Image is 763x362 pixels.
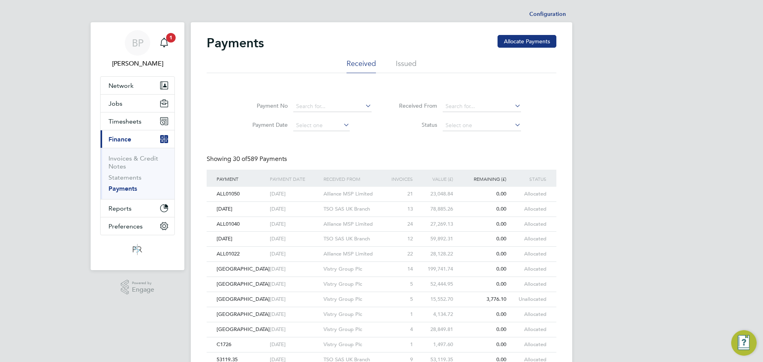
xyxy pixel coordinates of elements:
div: 0.00 [455,232,508,246]
span: Engage [132,287,154,293]
div: [DATE] [268,247,321,261]
div: 59,892.31 [415,232,455,246]
div: allocated [508,232,548,246]
div: allocated [508,277,548,292]
div: Vistry Group Plc [321,337,388,352]
button: Reports [101,199,174,217]
span: BP [132,38,143,48]
div: ALL01022 [215,247,268,261]
a: Invoices & Credit Notes [108,155,158,170]
div: 0.00 [455,337,508,352]
div: 1 [388,307,415,322]
div: [DATE] [268,202,321,217]
div: 199,741.74 [415,262,455,277]
input: Search for... [293,101,372,112]
div: 4 [388,322,415,337]
div: [GEOGRAPHIC_DATA] [215,322,268,337]
label: Payment No [242,102,288,109]
div: 0.00 [455,202,508,217]
div: VALUE (£) [415,170,455,188]
div: 52,444.95 [415,277,455,292]
button: Network [101,77,174,94]
div: 21 [388,187,415,201]
div: [DATE] [268,307,321,322]
a: Go to home page [100,243,175,256]
span: 30 of [233,155,247,163]
div: C1726 [215,337,268,352]
div: 0.00 [455,277,508,292]
span: Reports [108,205,132,212]
div: Alliance MSP Limited [321,247,388,261]
label: Status [391,121,437,128]
a: [GEOGRAPHIC_DATA][DATE]Vistry Group Plc14,134.720.00allocated [215,307,548,314]
div: TSO SAS UK Branch [321,232,388,246]
div: allocated [508,187,548,201]
a: ALL01022[DATE]Alliance MSP Limited2228,128.220.00allocated [215,246,548,253]
div: 5 [388,292,415,307]
div: allocated [508,202,548,217]
div: Alliance MSP Limited [321,217,388,232]
div: RECEIVED FROM [321,170,388,188]
div: Vistry Group Plc [321,262,388,277]
a: [GEOGRAPHIC_DATA][DATE]Vistry Group Plc552,444.950.00allocated [215,277,548,283]
div: 0.00 [455,307,508,322]
div: unallocated [508,292,548,307]
button: Finance [101,130,174,148]
div: Finance [101,148,174,199]
button: Engage Resource Center [731,330,757,356]
span: Finance [108,136,131,143]
li: Configuration [529,6,566,22]
input: Select one [443,120,521,131]
div: [GEOGRAPHIC_DATA] [215,307,268,322]
div: 0.00 [455,187,508,201]
button: Allocate Payments [498,35,556,48]
div: allocated [508,217,548,232]
div: [DATE] [268,232,321,246]
div: allocated [508,262,548,277]
div: allocated [508,307,548,322]
a: C1726[DATE]Vistry Group Plc11,497.600.00allocated [215,337,548,344]
div: ALL01040 [215,217,268,232]
a: ALL01050[DATE]Alliance MSP Limited2123,048.840.00allocated [215,186,548,193]
div: INVOICES [388,170,415,188]
a: 1 [156,30,172,56]
input: Select one [293,120,350,131]
div: 0.00 [455,247,508,261]
div: allocated [508,337,548,352]
div: 3,776.10 [455,292,508,307]
li: Received [347,59,376,73]
div: Vistry Group Plc [321,277,388,292]
span: Preferences [108,223,143,230]
div: [GEOGRAPHIC_DATA] [215,292,268,307]
a: BP[PERSON_NAME] [100,30,175,68]
div: 14 [388,262,415,277]
label: Received From [391,102,437,109]
nav: Main navigation [91,22,184,270]
div: Alliance MSP Limited [321,187,388,201]
li: Issued [396,59,416,73]
div: 23,048.84 [415,187,455,201]
a: ALL01040[DATE]Alliance MSP Limited2427,269.130.00allocated [215,217,548,223]
div: [DATE] [268,262,321,277]
div: 5 [388,277,415,292]
div: [DATE] [268,292,321,307]
div: [GEOGRAPHIC_DATA] [215,277,268,292]
div: 15,552.70 [415,292,455,307]
div: 1 [388,337,415,352]
div: [DATE] [268,217,321,232]
a: [DATE][DATE]TSO SAS UK Branch1378,885.260.00allocated [215,201,548,208]
div: [DATE] [268,187,321,201]
div: 78,885.26 [415,202,455,217]
div: 13 [388,202,415,217]
label: Payment Date [242,121,288,128]
div: Vistry Group Plc [321,292,388,307]
a: [GEOGRAPHIC_DATA][DATE]Vistry Group Plc515,552.703,776.10unallocated [215,292,548,298]
a: Statements [108,174,141,181]
div: [DATE] [268,322,321,337]
div: allocated [508,247,548,261]
div: 4,134.72 [415,307,455,322]
span: Ben Perkin [100,59,175,68]
a: Payments [108,185,137,192]
img: psrsolutions-logo-retina.png [130,243,145,256]
a: Powered byEngage [121,280,155,295]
